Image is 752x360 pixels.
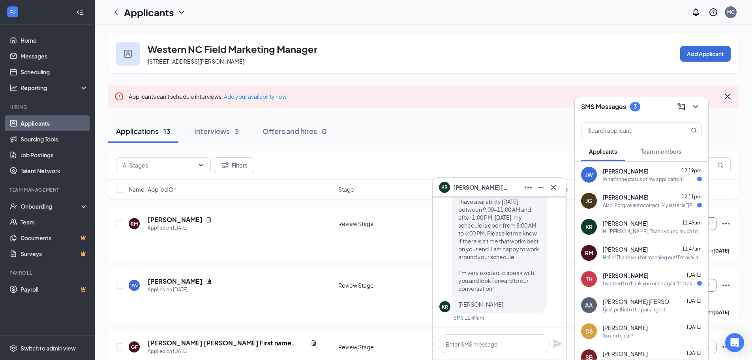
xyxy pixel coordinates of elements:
[129,185,176,193] span: Name · Applied On
[338,220,441,228] div: Review Stage
[124,50,132,58] img: user icon
[21,202,81,210] div: Onboarding
[21,32,88,48] a: Home
[21,163,88,179] a: Talent Network
[713,248,729,254] b: [DATE]
[21,281,88,297] a: PayrollCrown
[581,102,626,111] h3: SMS Messages
[124,6,174,19] h1: Applicants
[148,58,244,65] span: [STREET_ADDRESS][PERSON_NAME]
[585,327,593,335] div: DS
[585,171,593,179] div: JW
[675,100,688,113] button: ComposeMessage
[9,84,17,92] svg: Analysis
[725,333,744,352] div: Open Intercom Messenger
[682,194,701,200] span: 12:11pm
[682,220,701,226] span: 11:49am
[9,8,17,16] svg: WorkstreamLogo
[9,344,17,352] svg: Settings
[224,93,287,100] a: Add your availability now
[713,309,729,315] b: [DATE]
[727,9,735,15] div: MC
[682,246,701,252] span: 11:47am
[603,280,697,287] div: I wanted to thank you once again for take the rime out of your day for my interview [DATE].
[206,278,212,285] svg: Document
[721,219,731,228] svg: Ellipses
[21,64,88,80] a: Scheduling
[194,126,239,136] div: Interviews · 3
[9,202,17,210] svg: UserCheck
[148,347,317,355] div: Applied on [DATE]
[603,176,684,183] div: What's the status of my application?
[687,350,701,356] span: [DATE]
[549,183,558,192] svg: Cross
[131,221,138,227] div: RM
[603,271,649,279] span: [PERSON_NAME]
[721,281,731,290] svg: Ellipses
[536,183,546,192] svg: Minimize
[603,245,648,253] span: [PERSON_NAME]
[687,298,701,304] span: [DATE]
[523,183,533,192] svg: Ellipses
[21,84,88,92] div: Reporting
[589,148,617,155] span: Applicants
[723,92,732,101] svg: Cross
[214,157,254,173] button: Filter Filters
[453,183,508,192] span: [PERSON_NAME] [PERSON_NAME]
[585,301,593,309] div: AA
[21,230,88,246] a: DocumentsCrown
[442,303,448,310] div: KR
[603,202,697,209] div: Also. Forgive autocorrect. My sister is "[PERSON_NAME]" so it reverted to her spelling. Sorry!!
[148,339,308,347] h5: [PERSON_NAME] [PERSON_NAME] First name [PERSON_NAME] and last name [PERSON_NAME]
[116,126,171,136] div: Applications · 13
[206,217,212,223] svg: Document
[603,350,648,358] span: [PERSON_NAME]
[131,282,138,289] div: JW
[691,8,701,17] svg: Notifications
[553,339,562,349] svg: Plane
[9,187,86,193] div: Team Management
[534,181,547,194] button: Minimize
[687,272,701,278] span: [DATE]
[21,48,88,64] a: Messages
[454,315,484,321] div: SMS 11:49am
[603,167,649,175] span: [PERSON_NAME]
[114,92,124,101] svg: Error
[21,344,76,352] div: Switch to admin view
[111,8,121,17] svg: ChevronLeft
[177,8,186,17] svg: ChevronDown
[21,115,88,131] a: Applicants
[76,8,84,16] svg: Collapse
[547,181,560,194] button: Cross
[581,123,675,138] input: Search applicant
[585,249,593,257] div: RM
[221,160,230,170] svg: Filter
[586,197,592,205] div: JG
[634,103,637,110] div: 3
[641,148,681,155] span: Team members
[338,343,441,351] div: Review Stage
[691,102,700,111] svg: ChevronDown
[148,42,317,56] h3: Western NC Field Marketing Manager
[721,342,731,352] svg: Ellipses
[123,161,195,170] input: All Stages
[603,298,674,305] span: [PERSON_NAME] [PERSON_NAME]
[586,275,593,283] div: TH
[689,100,702,113] button: ChevronDown
[687,324,701,330] span: [DATE]
[603,254,702,261] div: Hello! Thank you for reaching out! I'm available [DATE]-[DATE] at 8am only or Fridays all day fro...
[603,219,648,227] span: [PERSON_NAME]
[21,131,88,147] a: Sourcing Tools
[458,158,539,308] span: Hi [PERSON_NAME], Thank you so much for reaching out! I have availability [DATE] between 9:00–11:...
[603,306,668,313] div: I just pull into the parking lot .
[148,286,212,294] div: Applied on [DATE]
[338,281,441,289] div: Review Stage
[680,46,731,62] button: Add Applicant
[603,324,648,332] span: [PERSON_NAME]
[522,181,534,194] button: Ellipses
[603,332,633,339] div: So am I clear?
[682,168,701,173] span: 12:19pm
[677,102,686,111] svg: ComposeMessage
[198,162,204,168] svg: ChevronDown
